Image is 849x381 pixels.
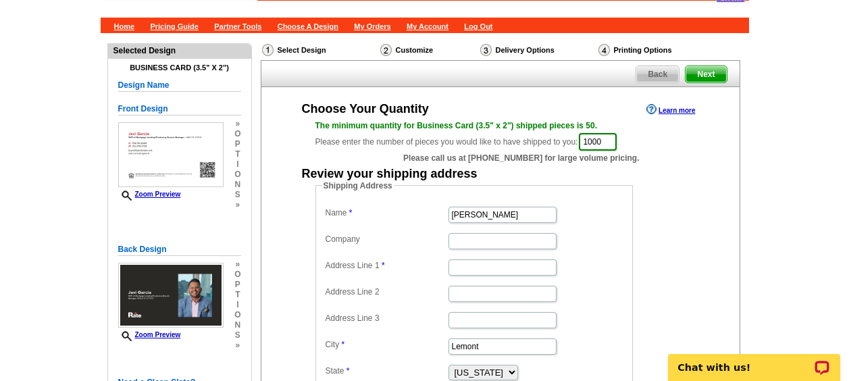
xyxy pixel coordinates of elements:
[118,122,224,187] img: small-thumb.jpg
[278,22,338,30] a: Choose A Design
[118,79,241,92] h5: Design Name
[326,312,447,324] label: Address Line 3
[597,43,717,57] div: Printing Options
[598,44,610,56] img: Printing Options & Summary
[234,129,240,139] span: o
[150,22,199,30] a: Pricing Guide
[114,22,135,30] a: Home
[315,120,686,152] div: Please enter the number of pieces you would like to have shipped to you:
[464,22,492,30] a: Log Out
[326,259,447,272] label: Address Line 1
[322,180,394,192] legend: Shipping Address
[646,104,695,115] a: Learn more
[234,259,240,270] span: »
[326,286,447,298] label: Address Line 2
[234,149,240,159] span: t
[315,120,686,132] div: The minimum quantity for Business Card (3.5" x 2") shipped pieces is 50.
[326,207,447,219] label: Name
[234,330,240,340] span: s
[234,270,240,280] span: o
[636,66,679,82] span: Back
[326,233,447,245] label: Company
[118,263,224,328] img: small-thumb.jpg
[636,66,679,83] a: Back
[118,63,241,72] h4: Business Card (3.5" x 2")
[479,43,597,60] div: Delivery Options
[234,170,240,180] span: o
[326,338,447,351] label: City
[407,22,448,30] a: My Account
[354,22,390,30] a: My Orders
[234,340,240,351] span: »
[234,290,240,300] span: t
[659,338,849,381] iframe: LiveChat chat widget
[302,168,478,180] div: Review your shipping address
[118,103,241,116] h5: Front Design
[234,119,240,129] span: »
[380,44,392,56] img: Customize
[403,152,639,164] span: Please call us at [PHONE_NUMBER] for large volume pricing.
[234,280,240,290] span: p
[118,190,181,198] a: Zoom Preview
[326,365,447,377] label: State
[686,66,726,82] span: Next
[262,44,274,56] img: Select Design
[234,300,240,310] span: i
[234,159,240,170] span: i
[214,22,261,30] a: Partner Tools
[480,44,492,56] img: Delivery Options
[379,43,479,57] div: Customize
[302,103,429,115] div: Choose Your Quantity
[234,200,240,210] span: »
[234,139,240,149] span: p
[108,44,251,57] div: Selected Design
[234,310,240,320] span: o
[234,180,240,190] span: n
[234,320,240,330] span: n
[118,243,241,256] h5: Back Design
[261,43,379,60] div: Select Design
[118,331,181,338] a: Zoom Preview
[234,190,240,200] span: s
